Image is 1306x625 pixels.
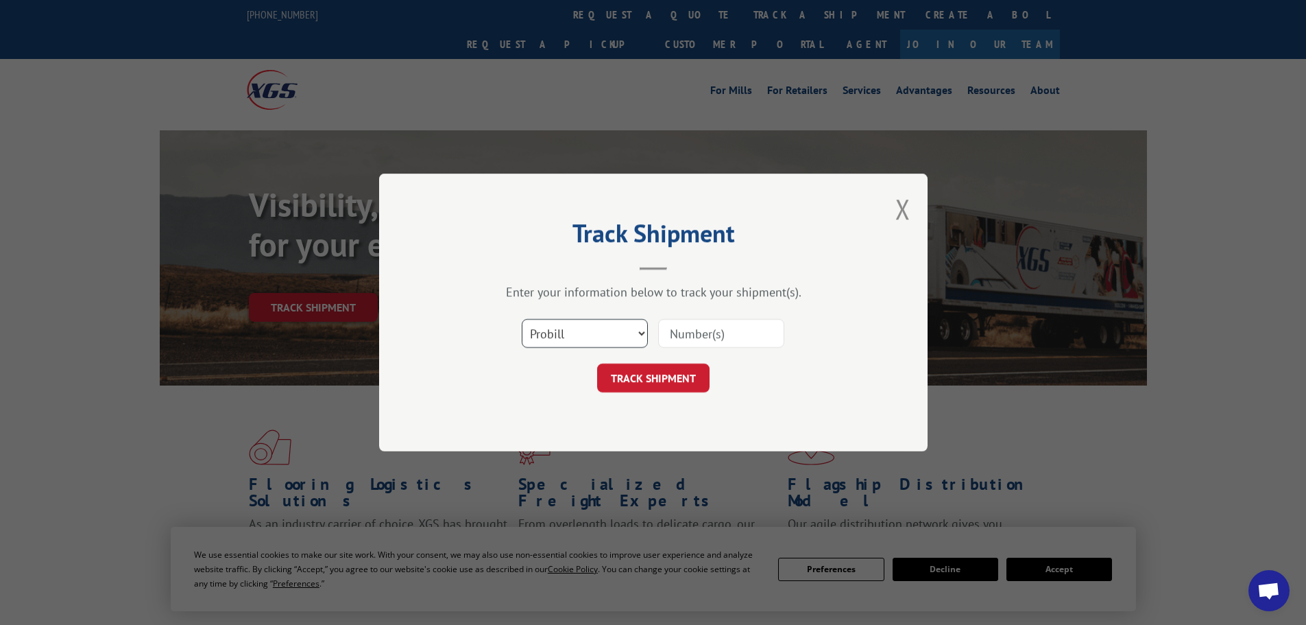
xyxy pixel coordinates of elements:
[658,319,784,348] input: Number(s)
[597,364,710,392] button: TRACK SHIPMENT
[448,224,859,250] h2: Track Shipment
[1248,570,1290,611] div: Open chat
[895,191,910,227] button: Close modal
[448,284,859,300] div: Enter your information below to track your shipment(s).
